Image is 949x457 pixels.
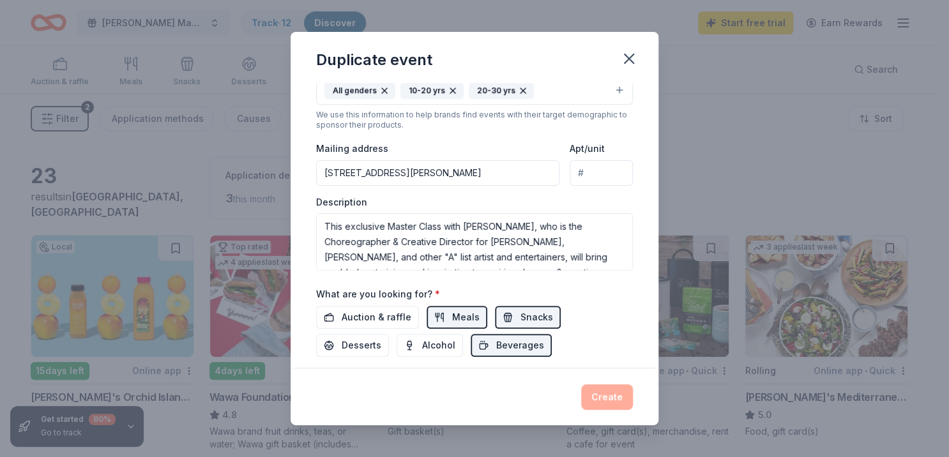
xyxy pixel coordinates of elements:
div: 20-30 yrs [469,82,534,99]
div: Duplicate event [316,50,432,70]
button: Alcohol [397,334,463,357]
span: Snacks [520,310,553,325]
label: What are you looking for? [316,288,440,301]
label: Mailing address [316,142,388,155]
button: Snacks [495,306,561,329]
button: Meals [427,306,487,329]
textarea: This exclusive Master Class with [PERSON_NAME], who is the Choreographer & Creative Director for ... [316,213,633,271]
button: All genders10-20 yrs20-30 yrs [316,77,633,105]
input: Enter a US address [316,160,559,186]
span: Beverages [496,338,544,353]
label: Apt/unit [570,142,605,155]
span: Auction & raffle [342,310,411,325]
div: All genders [324,82,395,99]
button: Beverages [471,334,552,357]
div: 10-20 yrs [400,82,464,99]
button: Auction & raffle [316,306,419,329]
span: Desserts [342,338,381,353]
input: # [570,160,633,186]
span: Alcohol [422,338,455,353]
div: We use this information to help brands find events with their target demographic to sponsor their... [316,110,633,130]
button: Desserts [316,334,389,357]
label: Description [316,196,367,209]
span: Meals [452,310,480,325]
